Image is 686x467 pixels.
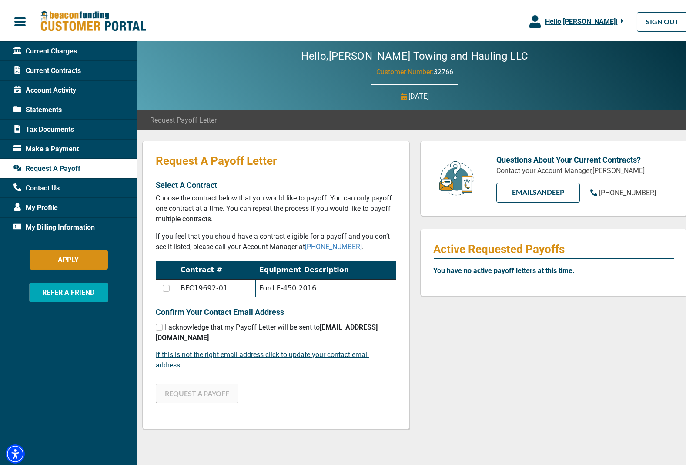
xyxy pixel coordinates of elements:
[409,89,429,100] p: [DATE]
[40,8,146,30] img: Beacon Funding Customer Portal Logo
[13,44,77,54] span: Current Charges
[30,248,108,267] button: APPLY
[13,200,58,211] span: My Profile
[545,15,617,23] span: Hello, [PERSON_NAME] !
[156,321,378,340] span: I acknowledge that my Payoff Letter will be sent to
[13,83,76,93] span: Account Activity
[275,48,554,60] h2: Hello, [PERSON_NAME] Towing and Hauling LLC
[305,240,362,249] a: [PHONE_NUMBER]
[13,142,79,152] span: Make a Payment
[156,229,396,250] p: If you feel that you should have a contract eligible for a payoff and you don’t see it listed, pl...
[255,277,396,295] td: Ford F-450 2016
[376,66,434,74] span: Customer Number:
[434,240,674,254] p: Active Requested Payoffs
[255,259,396,277] th: Equipment Description
[434,66,453,74] span: 32766
[496,181,580,200] a: EMAILSandeep
[437,158,476,194] img: customer-service.png
[177,277,255,295] td: BFC19692-01
[13,63,81,74] span: Current Contracts
[590,186,656,196] a: [PHONE_NUMBER]
[150,113,217,123] span: Request Payoff Letter
[156,304,396,316] p: Confirm Your Contact Email Address
[156,152,396,166] p: Request A Payoff Letter
[156,177,396,189] p: Select A Contract
[13,103,62,113] span: Statements
[599,187,656,195] span: [PHONE_NUMBER]
[6,442,25,461] div: Accessibility Menu
[496,163,674,174] p: Contact your Account Manager, [PERSON_NAME]
[156,191,396,222] p: Choose the contract below that you would like to payoff. You can only payoff one contract at a ti...
[496,152,674,163] p: Questions About Your Current Contracts?
[156,348,369,367] a: If this is not the right email address click to update your contact email address.
[156,381,238,401] button: REQUEST A PAYOFF
[13,220,95,230] span: My Billing Information
[13,122,74,133] span: Tax Documents
[29,280,108,300] button: REFER A FRIEND
[13,161,80,172] span: Request A Payoff
[13,181,60,191] span: Contact Us
[177,259,255,277] th: Contract #
[434,264,575,273] b: You have no active payoff letters at this time.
